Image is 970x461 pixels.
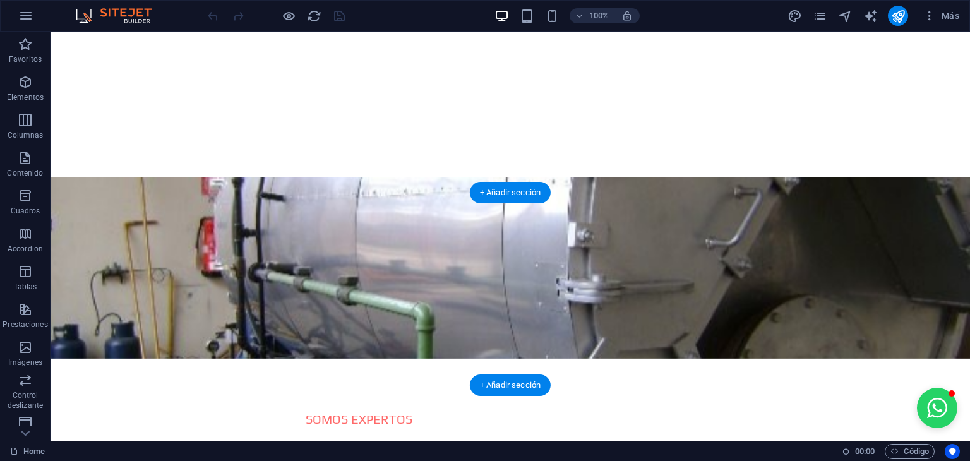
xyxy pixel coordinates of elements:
button: pages [812,8,827,23]
p: Favoritos [9,54,42,64]
p: Prestaciones [3,320,47,330]
i: Publicar [891,9,906,23]
i: Al redimensionar, ajustar el nivel de zoom automáticamente para ajustarse al dispositivo elegido. [621,10,633,21]
span: Código [890,444,929,459]
img: Editor Logo [73,8,167,23]
p: Accordion [8,244,43,254]
button: text_generator [863,8,878,23]
i: AI Writer [863,9,878,23]
button: Open chat window [866,356,907,397]
p: Contenido [7,168,43,178]
p: Elementos [7,92,44,102]
p: Imágenes [8,357,42,368]
i: Navegador [838,9,853,23]
a: Haz clic para cancelar la selección y doble clic para abrir páginas [10,444,45,459]
button: Más [918,6,964,26]
h6: 100% [589,8,609,23]
button: reload [306,8,321,23]
p: Columnas [8,130,44,140]
button: Código [885,444,935,459]
button: 100% [570,8,614,23]
button: navigator [837,8,853,23]
h6: Tiempo de la sesión [842,444,875,459]
span: 00 00 [855,444,875,459]
div: + Añadir sección [470,374,551,396]
i: Páginas (Ctrl+Alt+S) [813,9,827,23]
div: + Añadir sección [470,182,551,203]
button: Haz clic para salir del modo de previsualización y seguir editando [281,8,296,23]
button: Usercentrics [945,444,960,459]
span: Más [923,9,959,22]
button: publish [888,6,908,26]
p: Tablas [14,282,37,292]
span: : [864,446,866,456]
p: Cuadros [11,206,40,216]
i: Volver a cargar página [307,9,321,23]
button: design [787,8,802,23]
i: Diseño (Ctrl+Alt+Y) [787,9,802,23]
